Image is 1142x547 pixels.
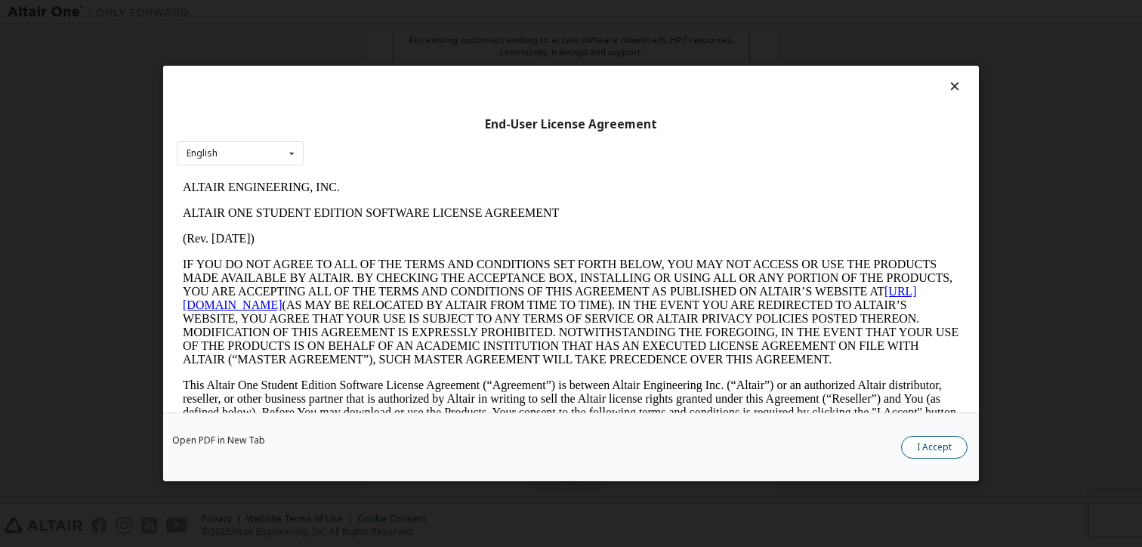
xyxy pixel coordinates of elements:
[6,6,782,20] p: ALTAIR ENGINEERING, INC.
[177,117,965,132] div: End-User License Agreement
[901,436,968,459] button: I Accept
[6,32,782,45] p: ALTAIR ONE STUDENT EDITION SOFTWARE LICENSE AGREEMENT
[6,57,782,71] p: (Rev. [DATE])
[6,110,740,137] a: [URL][DOMAIN_NAME]
[187,149,218,158] div: English
[6,204,782,258] p: This Altair One Student Edition Software License Agreement (“Agreement”) is between Altair Engine...
[6,83,782,192] p: IF YOU DO NOT AGREE TO ALL OF THE TERMS AND CONDITIONS SET FORTH BELOW, YOU MAY NOT ACCESS OR USE...
[172,436,265,445] a: Open PDF in New Tab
